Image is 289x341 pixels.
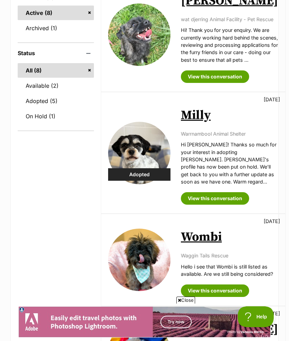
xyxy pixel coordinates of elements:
[18,21,94,35] a: Archived (1)
[108,122,170,184] img: Milly
[181,229,222,245] a: Wombi
[181,263,278,278] p: Hello i see that Wombi is still listed as available. Are we still being considered?
[181,284,249,297] a: View this conversation
[238,306,275,327] iframe: Help Scout Beacon - Open
[18,109,94,123] a: On Hold (1)
[108,229,170,291] img: Wombi
[181,252,278,259] p: Waggin Tails Rescue
[181,26,278,63] p: Hi! Thank you for your enquiry. We are currently working hard behind the scenes, reviewing and pr...
[18,94,94,108] a: Adopted (5)
[181,70,249,83] a: View this conversation
[264,96,280,103] p: [DATE]
[108,168,170,181] div: Adopted
[108,3,170,66] img: Saoirse
[181,16,278,23] p: wat djerring Animal Facility - Pet Rescue
[181,130,278,137] p: Warrnambool Animal Shelter
[264,218,280,225] p: [DATE]
[18,50,94,56] header: Status
[18,306,271,338] iframe: Advertisement
[18,63,94,78] a: All (8)
[181,108,211,123] a: Milly
[176,297,195,304] span: Close
[181,141,278,185] p: Hi [PERSON_NAME]! Thanks so much for your interest in adopting [PERSON_NAME]. [PERSON_NAME]'s pro...
[18,6,94,20] a: Active (8)
[18,78,94,93] a: Available (2)
[181,192,249,205] a: View this conversation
